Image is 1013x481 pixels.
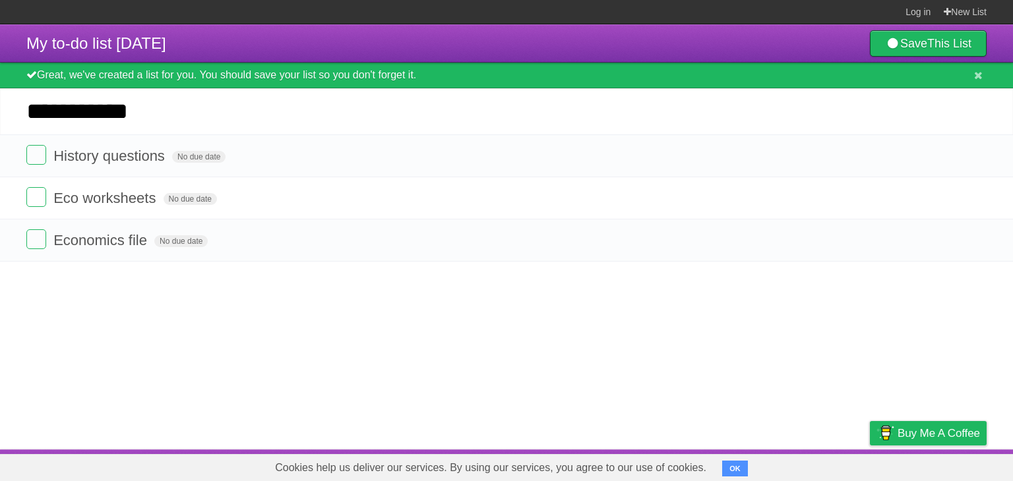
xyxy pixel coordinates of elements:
a: Suggest a feature [904,453,987,478]
img: Buy me a coffee [876,422,894,444]
span: No due date [172,151,226,163]
span: Eco worksheets [53,190,159,206]
span: My to-do list [DATE] [26,34,166,52]
a: Developers [738,453,791,478]
b: This List [927,37,971,50]
span: Buy me a coffee [898,422,980,445]
a: Buy me a coffee [870,421,987,445]
label: Done [26,145,46,165]
a: Terms [808,453,837,478]
span: Cookies help us deliver our services. By using our services, you agree to our use of cookies. [262,455,720,481]
label: Done [26,187,46,207]
a: Privacy [853,453,887,478]
span: No due date [154,235,208,247]
button: OK [722,461,748,476]
span: Economics file [53,232,150,248]
span: No due date [164,193,217,205]
label: Done [26,229,46,249]
a: About [694,453,722,478]
span: History questions [53,148,168,164]
a: SaveThis List [870,30,987,57]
